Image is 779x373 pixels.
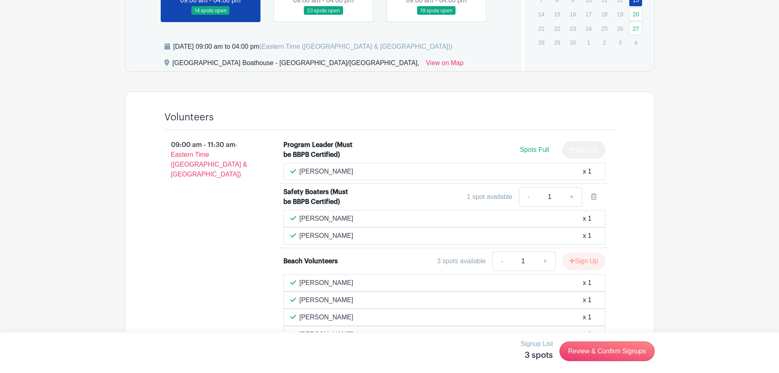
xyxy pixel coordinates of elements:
a: - [519,187,538,207]
p: 1 [582,36,595,49]
p: 3 [613,36,627,49]
p: [PERSON_NAME] [299,231,353,241]
p: 25 [597,22,611,35]
div: 1 spot available [467,192,512,202]
div: x 1 [583,330,591,349]
p: 18 [597,8,611,20]
h5: 3 spots [521,350,553,360]
p: 15 [550,8,564,20]
p: 21 [534,22,548,35]
p: 16 [566,8,579,20]
div: x 1 [583,295,591,305]
p: 23 [566,22,579,35]
p: [PERSON_NAME] [299,167,353,176]
p: 17 [582,8,595,20]
a: + [535,251,555,271]
p: Signup List [521,339,553,349]
div: x 1 [583,278,591,288]
p: 29 [550,36,564,49]
a: 27 [629,22,642,35]
a: 20 [629,7,642,21]
div: [DATE] 09:00 am to 04:00 pm [173,42,453,52]
div: Safety Boaters (Must be BBPB Certified) [283,187,354,207]
p: 19 [613,8,627,20]
div: 3 spots available [437,256,486,266]
p: [PERSON_NAME] [299,295,353,305]
span: Spots Full [520,146,549,153]
p: 14 [534,8,548,20]
p: [PERSON_NAME] [299,312,353,322]
p: 4 [629,36,642,49]
a: View on Map [426,58,463,71]
a: - [492,251,511,271]
p: 30 [566,36,579,49]
p: [PERSON_NAME] [299,330,413,339]
p: 22 [550,22,564,35]
div: x 1 [583,312,591,322]
a: + [561,187,582,207]
div: Program Leader (Must be BBPB Certified) [283,140,354,160]
button: Sign Up [562,253,605,270]
p: 09:00 am - 11:30 am [151,137,271,183]
div: x 1 [583,231,591,241]
div: x 1 [583,214,591,224]
span: (Eastern Time ([GEOGRAPHIC_DATA] & [GEOGRAPHIC_DATA])) [259,43,453,50]
p: 24 [582,22,595,35]
p: 2 [597,36,611,49]
p: 26 [613,22,627,35]
div: x 1 [583,167,591,176]
p: [PERSON_NAME] [299,278,353,288]
h4: Volunteers [164,111,214,123]
p: [PERSON_NAME] [299,214,353,224]
p: 28 [534,36,548,49]
div: [GEOGRAPHIC_DATA] Boathouse - [GEOGRAPHIC_DATA]/[GEOGRAPHIC_DATA], [173,58,420,71]
div: Beach Volunteers [283,256,338,266]
a: Review & Confirm Signups [559,341,654,361]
